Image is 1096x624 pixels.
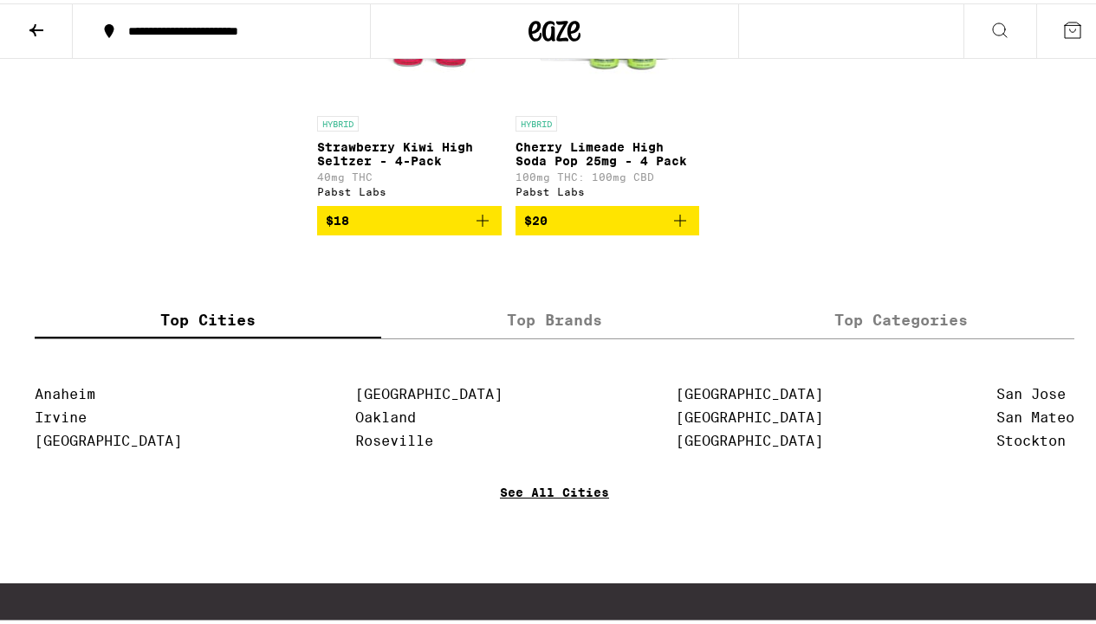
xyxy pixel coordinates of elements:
[516,203,700,232] button: Add to bag
[524,210,548,224] span: $20
[516,168,700,179] p: 100mg THC: 100mg CBD
[317,137,502,164] p: Strawberry Kiwi High Seltzer - 4-Pack
[355,429,433,446] a: Roseville
[355,406,416,422] a: Oakland
[500,482,609,546] a: See All Cities
[317,183,502,194] div: Pabst Labs
[317,168,502,179] p: 40mg THC
[355,383,503,399] a: [GEOGRAPHIC_DATA]
[996,429,1066,446] a: Stockton
[728,298,1074,335] label: Top Categories
[35,429,182,446] a: [GEOGRAPHIC_DATA]
[317,203,502,232] button: Add to bag
[516,137,700,164] p: Cherry Limeade High Soda Pop 25mg - 4 Pack
[996,406,1074,422] a: San Mateo
[516,113,557,128] p: HYBRID
[317,113,359,128] p: HYBRID
[676,429,823,446] a: [GEOGRAPHIC_DATA]
[676,406,823,422] a: [GEOGRAPHIC_DATA]
[10,12,125,26] span: Hi. Need any help?
[326,210,349,224] span: $18
[381,298,728,335] label: Top Brands
[35,298,381,335] label: Top Cities
[35,298,1074,336] div: tabs
[516,183,700,194] div: Pabst Labs
[35,383,95,399] a: Anaheim
[676,383,823,399] a: [GEOGRAPHIC_DATA]
[996,383,1066,399] a: San Jose
[35,406,87,422] a: Irvine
